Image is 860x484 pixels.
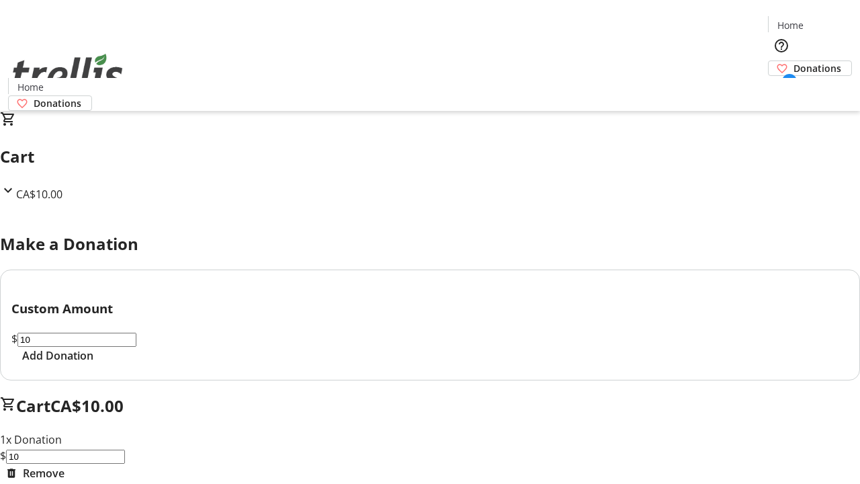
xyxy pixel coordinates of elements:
a: Donations [768,61,852,76]
span: Donations [793,61,841,75]
span: CA$10.00 [50,395,124,417]
span: Home [17,80,44,94]
a: Home [9,80,52,94]
span: CA$10.00 [16,187,62,202]
button: Cart [768,76,795,103]
a: Donations [8,95,92,111]
span: Donations [34,96,81,110]
input: Donation Amount [17,333,136,347]
img: Orient E2E Organization qZZYhsQYOi's Logo [8,39,128,106]
input: Donation Amount [6,450,125,464]
button: Add Donation [11,348,104,364]
span: Remove [23,465,64,481]
span: Home [777,18,804,32]
a: Home [769,18,812,32]
span: $ [11,331,17,346]
button: Help [768,32,795,59]
h3: Custom Amount [11,299,849,318]
span: Add Donation [22,348,93,364]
